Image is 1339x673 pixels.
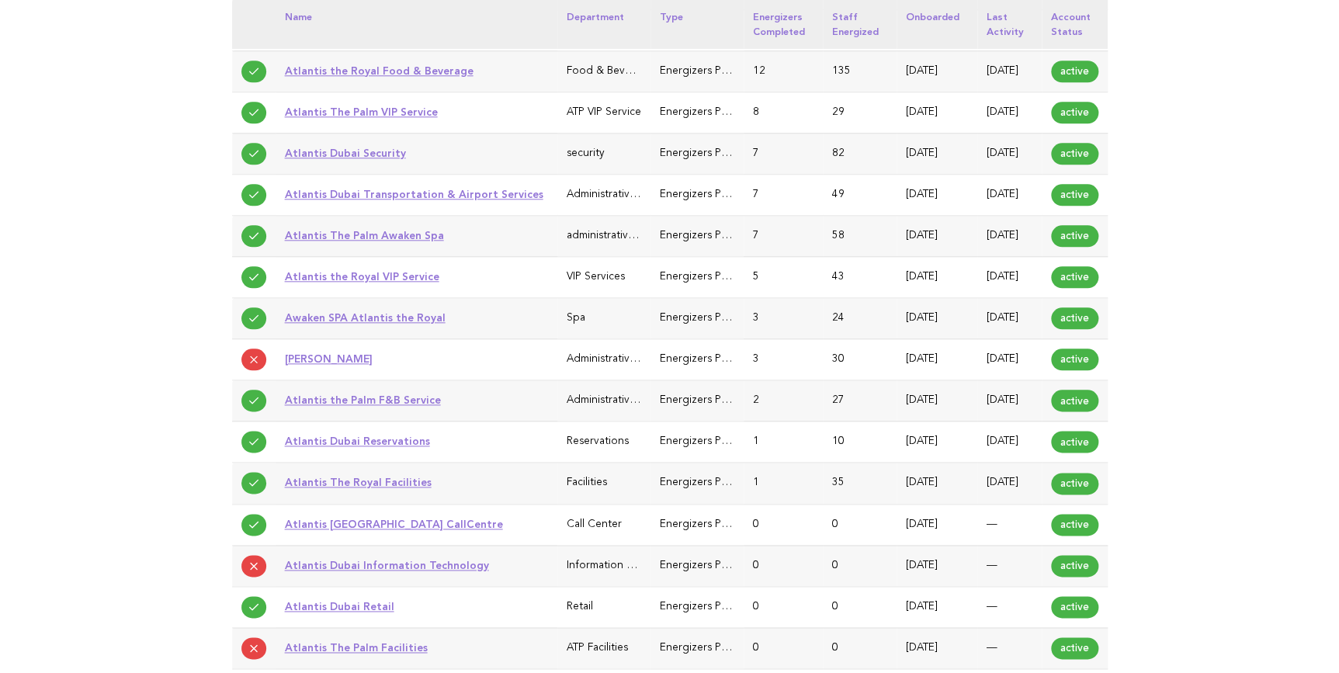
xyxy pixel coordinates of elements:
td: [DATE] [897,92,977,133]
td: 0 [744,545,823,586]
span: Energizers Participant [660,272,767,282]
span: Energizers Participant [660,477,767,487]
span: active [1051,102,1098,123]
td: [DATE] [897,380,977,421]
span: ATP VIP Service [567,107,641,117]
td: [DATE] [977,174,1042,215]
td: 12 [744,50,823,92]
td: 0 [823,586,897,627]
span: Energizers Participant [660,148,767,158]
td: [DATE] [897,133,977,174]
a: Atlantis The Palm Facilities [285,641,428,654]
span: Energizers Participant [660,313,767,323]
span: Energizers Participant [660,560,767,571]
span: Administrative & General (Executive Office, HR, IT, Finance) [567,395,855,405]
td: 43 [823,257,897,298]
span: active [1051,307,1098,329]
td: [DATE] [977,92,1042,133]
td: [DATE] [977,463,1042,504]
td: [DATE] [897,545,977,586]
td: [DATE] [897,421,977,463]
span: Energizers Participant [660,436,767,446]
td: [DATE] [977,216,1042,257]
td: 0 [744,504,823,545]
td: 24 [823,298,897,339]
a: Atlantis [GEOGRAPHIC_DATA] CallCentre [285,518,503,530]
span: administrative-general-executive-office-hr-it-finance [567,231,822,241]
td: 7 [744,133,823,174]
td: 5 [744,257,823,298]
td: [DATE] [897,50,977,92]
span: Administrative & General (Executive Office, HR, IT, Finance) [567,354,855,364]
span: Energizers Participant [660,519,767,529]
span: Energizers Participant [660,602,767,612]
span: active [1051,431,1098,453]
td: 82 [823,133,897,174]
td: [DATE] [977,339,1042,380]
span: Energizers Participant [660,66,767,76]
span: Call Center [567,519,622,529]
td: 2 [744,380,823,421]
td: 0 [744,586,823,627]
span: active [1051,349,1098,370]
span: Energizers Participant [660,189,767,199]
td: [DATE] [897,174,977,215]
span: Energizers Participant [660,231,767,241]
td: — [977,504,1042,545]
td: — [977,545,1042,586]
a: Atlantis The Palm Awaken Spa [285,229,444,241]
td: [DATE] [897,504,977,545]
td: [DATE] [897,339,977,380]
td: [DATE] [977,133,1042,174]
a: Atlantis Dubai Transportation & Airport Services [285,188,543,200]
td: [DATE] [897,586,977,627]
td: 58 [823,216,897,257]
a: Atlantis Dubai Reservations [285,435,430,447]
td: [DATE] [977,421,1042,463]
span: active [1051,143,1098,165]
td: 10 [823,421,897,463]
td: 27 [823,380,897,421]
td: 0 [823,545,897,586]
span: Food & Beverage [567,66,654,76]
span: Administrative & General (Executive Office, HR, IT, Finance) [567,189,855,199]
td: [DATE] [897,463,977,504]
span: Energizers Participant [660,395,767,405]
span: Energizers Participant [660,107,767,117]
span: ATP Facilities [567,643,628,653]
td: 49 [823,174,897,215]
span: Facilities [567,477,607,487]
a: Atlantis the Royal VIP Service [285,270,439,283]
td: [DATE] [897,216,977,257]
span: Retail [567,602,593,612]
td: [DATE] [977,298,1042,339]
span: Energizers Participant [660,354,767,364]
span: security [567,148,605,158]
a: Atlantis Dubai Security [285,147,406,159]
span: active [1051,61,1098,82]
a: Atlantis Dubai Information Technology [285,559,489,571]
td: 1 [744,463,823,504]
td: [DATE] [897,257,977,298]
span: Information Technology [567,560,683,571]
td: [DATE] [977,257,1042,298]
span: Energizers Participant [660,643,767,653]
td: 135 [823,50,897,92]
a: Atlantis The Palm VIP Service [285,106,438,118]
a: Atlantis the Royal Food & Beverage [285,64,474,77]
span: Reservations [567,436,629,446]
span: active [1051,225,1098,247]
span: active [1051,266,1098,288]
span: active [1051,555,1098,577]
td: 0 [744,627,823,668]
span: active [1051,637,1098,659]
span: Spa [567,313,585,323]
td: [DATE] [977,380,1042,421]
span: active [1051,473,1098,494]
a: [PERSON_NAME] [285,352,373,365]
td: 7 [744,216,823,257]
td: — [977,627,1042,668]
a: Atlantis The Royal Facilities [285,476,432,488]
td: 3 [744,298,823,339]
td: [DATE] [977,50,1042,92]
